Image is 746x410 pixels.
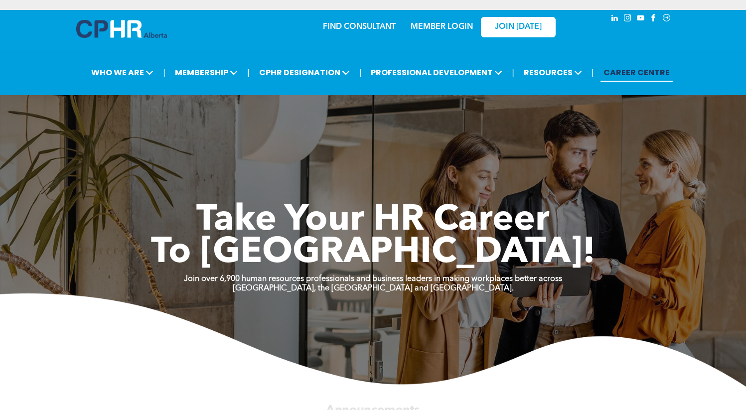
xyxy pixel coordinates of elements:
li: | [359,62,362,83]
li: | [247,62,250,83]
span: CPHR DESIGNATION [256,63,353,82]
a: facebook [648,12,659,26]
span: RESOURCES [521,63,585,82]
a: instagram [622,12,633,26]
a: youtube [635,12,646,26]
img: A blue and white logo for cp alberta [76,20,167,38]
span: WHO WE ARE [88,63,156,82]
span: To [GEOGRAPHIC_DATA]! [151,235,596,271]
strong: Join over 6,900 human resources professionals and business leaders in making workplaces better ac... [184,275,562,283]
a: MEMBER LOGIN [411,23,473,31]
li: | [592,62,594,83]
span: PROFESSIONAL DEVELOPMENT [368,63,505,82]
span: JOIN [DATE] [495,22,542,32]
a: JOIN [DATE] [481,17,556,37]
strong: [GEOGRAPHIC_DATA], the [GEOGRAPHIC_DATA] and [GEOGRAPHIC_DATA]. [233,284,514,292]
a: CAREER CENTRE [600,63,673,82]
span: MEMBERSHIP [172,63,241,82]
a: FIND CONSULTANT [323,23,396,31]
a: Social network [661,12,672,26]
li: | [512,62,514,83]
li: | [163,62,165,83]
span: Take Your HR Career [196,203,550,239]
a: linkedin [609,12,620,26]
